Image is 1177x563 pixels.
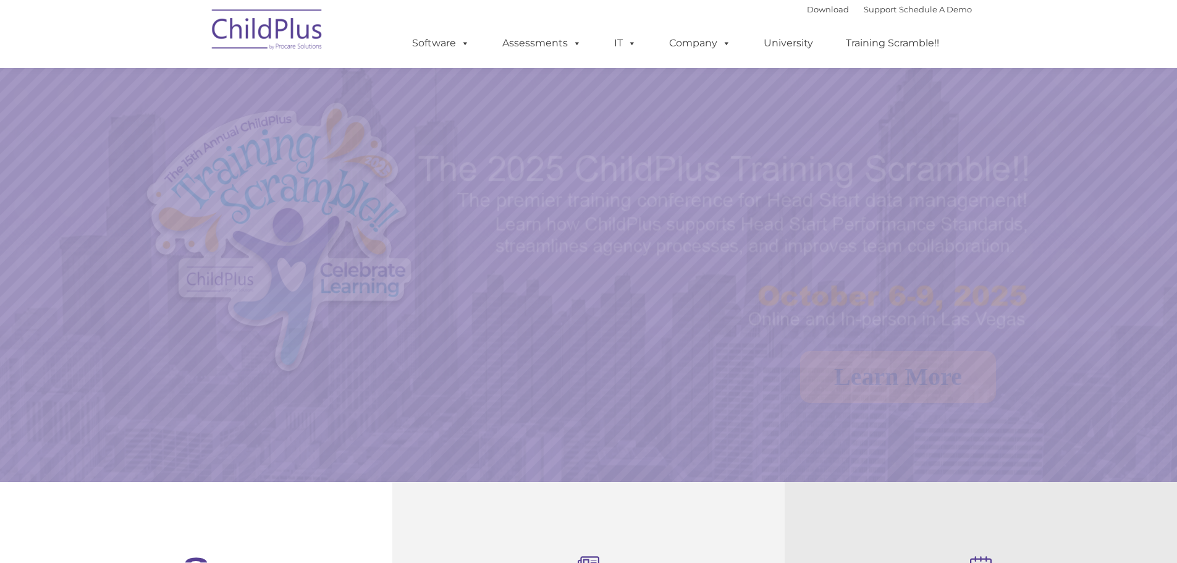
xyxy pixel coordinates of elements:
[206,1,329,62] img: ChildPlus by Procare Solutions
[800,351,996,403] a: Learn More
[400,31,482,56] a: Software
[490,31,594,56] a: Assessments
[807,4,849,14] a: Download
[657,31,743,56] a: Company
[899,4,972,14] a: Schedule A Demo
[807,4,972,14] font: |
[602,31,649,56] a: IT
[833,31,951,56] a: Training Scramble!!
[864,4,896,14] a: Support
[751,31,825,56] a: University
